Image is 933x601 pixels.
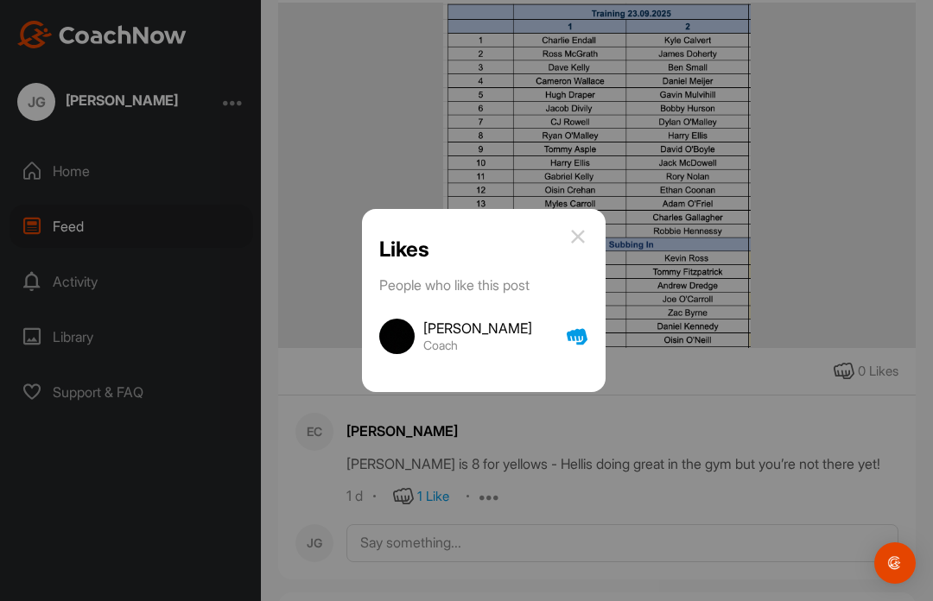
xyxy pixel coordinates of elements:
div: People who like this post [379,275,588,295]
h1: Likes [379,237,429,262]
img: avatar [379,319,415,354]
img: liked [567,319,588,354]
h3: [PERSON_NAME] [423,321,532,335]
div: Open Intercom Messenger [874,542,916,584]
p: Coach [423,338,532,352]
img: close [568,226,588,247]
